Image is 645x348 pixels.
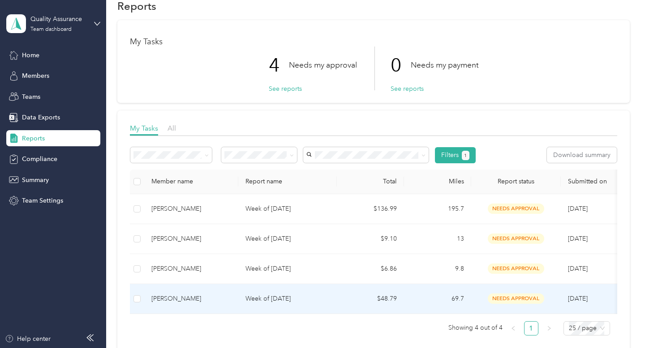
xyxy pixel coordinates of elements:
p: 0 [391,47,411,84]
span: Members [22,71,49,81]
th: Member name [144,170,238,194]
p: Needs my payment [411,59,478,71]
h1: Reports [117,1,156,11]
div: [PERSON_NAME] [151,234,231,244]
td: 195.7 [404,194,471,224]
td: $48.79 [337,284,404,314]
td: $6.86 [337,254,404,284]
span: needs approval [488,263,544,274]
div: [PERSON_NAME] [151,264,231,274]
span: 25 / page [569,322,605,335]
a: 1 [525,322,538,335]
p: Week of [DATE] [245,204,330,214]
td: $9.10 [337,224,404,254]
span: needs approval [488,293,544,304]
div: Quality Assurance [30,14,86,24]
p: Week of [DATE] [245,264,330,274]
span: [DATE] [568,205,588,212]
span: My Tasks [130,124,158,132]
p: 4 [269,47,289,84]
td: 13 [404,224,471,254]
th: Submitted on [561,170,628,194]
td: $136.99 [337,194,404,224]
td: 9.8 [404,254,471,284]
span: Team Settings [22,196,63,205]
span: needs approval [488,233,544,244]
iframe: Everlance-gr Chat Button Frame [595,298,645,348]
div: Miles [411,178,464,185]
p: Week of [DATE] [245,294,330,304]
button: Filters1 [435,147,476,163]
button: Help center [5,334,51,344]
span: needs approval [488,204,544,214]
button: See reports [269,84,302,93]
span: right [546,326,552,331]
button: left [506,321,520,335]
span: 1 [464,152,467,160]
span: Showing 4 out of 4 [448,321,503,335]
span: left [511,326,516,331]
span: All [168,124,176,132]
span: [DATE] [568,265,588,272]
div: [PERSON_NAME] [151,204,231,214]
span: Data Exports [22,113,60,122]
li: Previous Page [506,321,520,335]
div: Team dashboard [30,27,72,32]
p: Needs my approval [289,59,357,71]
td: 69.7 [404,284,471,314]
th: Report name [238,170,337,194]
p: Week of [DATE] [245,234,330,244]
span: Summary [22,175,49,185]
span: Home [22,51,39,60]
span: Teams [22,92,40,102]
li: 1 [524,321,538,335]
span: Reports [22,134,45,143]
div: [PERSON_NAME] [151,294,231,304]
li: Next Page [542,321,556,335]
h1: My Tasks [130,37,617,47]
div: Page Size [563,321,610,335]
button: 1 [462,151,469,160]
div: Total [344,178,397,185]
button: Download summary [547,147,617,163]
button: right [542,321,556,335]
div: Member name [151,178,231,185]
span: Compliance [22,154,57,164]
span: Report status [478,178,554,185]
span: [DATE] [568,295,588,302]
span: [DATE] [568,235,588,242]
button: See reports [391,84,424,93]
